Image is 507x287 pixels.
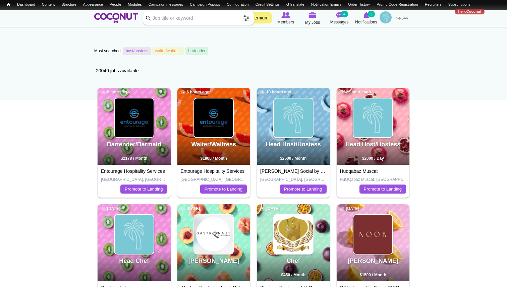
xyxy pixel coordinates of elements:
[185,47,208,55] a: bartender
[191,141,236,148] a: Waiter/Waitress
[340,89,371,95] span: 23 hours ago
[143,11,254,25] input: Job title or keyword
[152,47,184,55] a: waiter/waitress
[340,177,406,183] p: HuQQabaz Muscat, [GEOGRAPHIC_DATA], [GEOGRAPHIC_DATA], [GEOGRAPHIC_DATA]
[120,185,167,194] a: Promote to Landing
[353,11,380,25] a: Notifications Notifications 2
[119,258,149,264] a: Head Chef
[393,11,413,25] a: العربية
[121,156,147,161] span: $2178 / Month
[466,9,482,13] strong: Coconut
[274,215,313,254] img: Shahran Restaurant LLC
[115,215,154,254] img: Confidential
[355,19,377,25] span: Notifications
[360,273,386,277] span: $1500 / Month
[58,2,80,7] a: Structure
[373,2,421,7] a: Promo Code Registration
[239,12,272,23] a: Go Premium
[101,89,130,95] span: 6 hours ago
[260,206,280,212] span: [DATE]
[305,19,320,26] span: My Jobs
[107,141,161,148] a: Bartender/Barmaid
[359,185,406,194] a: Promote to Landing
[106,2,124,7] a: People
[101,206,120,212] span: [DATE]
[280,156,306,161] span: $2500 / Month
[260,168,383,174] a: [PERSON_NAME] Social by [PERSON_NAME] the Grocer
[67,9,99,14] a: Invite Statistics
[283,2,308,7] a: GTranslate
[39,2,58,7] a: Content
[14,9,48,14] a: Unsubscribe List
[201,156,227,161] span: $1900 / Month
[353,98,392,137] img: Huqqabaz Muscat
[181,89,210,95] span: 6 hours ago
[340,168,378,174] a: Huqqabaz Muscat
[101,177,167,183] p: [GEOGRAPHIC_DATA], [GEOGRAPHIC_DATA]
[80,2,106,7] a: Appearance
[277,19,294,25] span: Members
[115,98,154,137] img: Entourage Hospitality Services
[181,168,245,174] a: Entourage Hospitality Services
[101,168,165,174] a: Entourage Hospitality Services
[124,2,145,7] a: Modules
[445,2,474,7] a: Subscriptions
[223,2,252,7] a: Configuration
[280,185,326,194] a: Promote to Landing
[94,13,138,23] img: Home
[260,177,327,183] p: [GEOGRAPHIC_DATA], [GEOGRAPHIC_DATA]
[94,48,122,54] label: Most searched:
[345,141,400,148] a: Head Host/Hostess
[362,156,384,161] span: $2000 / Day
[181,206,200,212] span: [DATE]
[485,9,504,14] a: Log out
[145,2,186,7] a: Campaign messages
[194,98,233,137] img: Entourage Hospitality Services
[308,2,345,7] a: Notification Emails
[123,47,151,55] a: host/hostess
[421,2,445,7] a: Recruiters
[299,11,326,26] a: My Jobs My Jobs
[326,11,353,25] a: Messages Messages 4
[194,215,233,254] img: Gastronaut Hospitality
[340,206,359,212] span: [DATE]
[260,89,291,95] span: 18 hours ago
[200,185,247,194] a: Promote to Landing
[272,11,299,25] a: Browse Members Members
[7,2,10,7] span: Home
[330,19,349,25] span: Messages
[348,258,398,264] a: [PERSON_NAME]
[188,258,239,264] a: [PERSON_NAME]
[252,2,283,7] a: Credit Settings
[14,2,39,7] a: Dashboard
[287,258,300,264] a: Chef
[94,62,413,79] div: 20049 jobs available
[48,9,67,14] a: Reports
[3,2,14,8] a: Home
[345,2,373,7] a: Order History
[281,273,305,277] span: $450 / Month
[181,177,247,183] p: [GEOGRAPHIC_DATA], [GEOGRAPHIC_DATA]
[274,98,313,137] img: Restaurants & Bars
[266,141,321,148] a: Head Host/Hostess
[455,9,485,14] a: HelloCoconut
[186,2,223,7] a: Campaign Popups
